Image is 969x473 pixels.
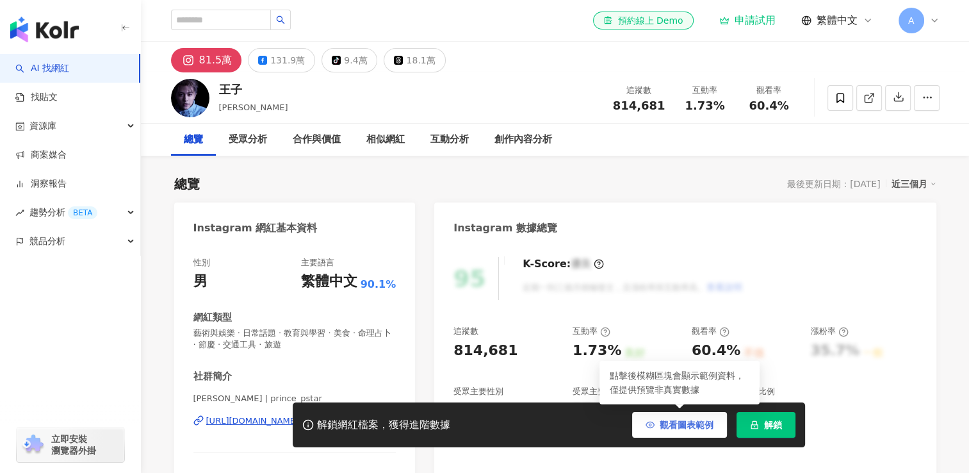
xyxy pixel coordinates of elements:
a: 找貼文 [15,91,58,104]
div: 814,681 [453,341,517,361]
div: Instagram 網紅基本資料 [193,221,318,235]
div: 主要語言 [301,257,334,269]
div: 女性 [453,401,482,421]
div: 觀看率 [745,84,794,97]
span: 1.73% [685,99,724,112]
div: 互動率 [573,326,610,337]
span: [PERSON_NAME] | prince_pstar [193,393,396,404]
button: 解鎖 [737,412,795,438]
button: 觀看圖表範例 [632,412,727,438]
div: 131.9萬 [270,51,305,69]
div: 9.4萬 [344,51,367,69]
div: 互動率 [681,84,729,97]
div: 受眾分析 [229,132,267,147]
button: 9.4萬 [322,48,377,72]
div: 近三個月 [892,176,936,192]
div: 追蹤數 [453,326,478,337]
span: 競品分析 [29,227,65,256]
div: 男 [193,272,208,292]
span: 觀看圖表範例 [660,420,713,430]
span: 資源庫 [29,112,56,140]
div: 商業合作內容覆蓋比例 [692,386,775,397]
div: 網紅類型 [193,311,232,324]
div: 解鎖網紅檔案，獲得進階數據 [317,419,450,432]
div: 王子 [219,81,288,97]
div: BETA [68,206,97,219]
div: 受眾主要性別 [453,386,503,397]
div: 追蹤數 [613,84,665,97]
div: 81.5萬 [199,51,232,69]
div: 性別 [193,257,210,269]
button: 18.1萬 [384,48,445,72]
img: logo [10,17,79,42]
div: 總覽 [174,175,200,193]
div: 預約線上 Demo [603,14,683,27]
span: 藝術與娛樂 · 日常話題 · 教育與學習 · 美食 · 命理占卜 · 節慶 · 交通工具 · 旅遊 [193,328,396,351]
span: 趨勢分析 [29,198,97,227]
div: 最後更新日期：[DATE] [787,179,880,189]
span: 60.4% [749,99,788,112]
div: 社群簡介 [193,370,232,383]
span: 90.1% [361,278,396,292]
img: KOL Avatar [171,79,209,117]
span: 繁體中文 [817,13,858,28]
div: 相似網紅 [366,132,405,147]
div: 繁體中文 [301,272,357,292]
div: 互動分析 [430,132,469,147]
a: chrome extension立即安裝 瀏覽器外掛 [17,427,124,462]
div: 總覽 [184,132,203,147]
a: searchAI 找網紅 [15,62,69,75]
img: chrome extension [20,435,45,455]
div: 觀看率 [692,326,729,337]
span: 解鎖 [764,420,782,430]
span: [PERSON_NAME] [219,103,288,112]
button: 81.5萬 [171,48,242,72]
div: 創作內容分析 [494,132,552,147]
div: 漲粉率 [811,326,849,337]
span: search [276,15,285,24]
div: 受眾主要年齡 [573,386,623,397]
a: 商案媒合 [15,149,67,162]
a: 洞察報告 [15,178,67,190]
span: 立即安裝 瀏覽器外掛 [51,433,96,456]
span: lock [750,420,759,429]
span: A [908,13,915,28]
div: 18.1萬 [406,51,435,69]
div: 合作與價值 [293,132,341,147]
div: K-Score : [523,257,604,271]
div: 60.4% [692,341,740,361]
button: 131.9萬 [248,48,315,72]
div: Instagram 數據總覽 [453,221,557,235]
span: rise [15,208,24,217]
a: 申請試用 [719,14,776,27]
a: 預約線上 Demo [593,12,693,29]
div: 1.73% [573,341,621,361]
span: 814,681 [613,99,665,112]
